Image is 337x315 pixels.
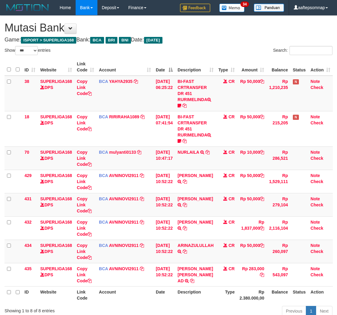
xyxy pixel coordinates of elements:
span: BCA [99,220,108,225]
a: Note [311,196,320,201]
a: Copy AVNINOVI2911 to clipboard [140,173,144,178]
td: Rp 283,000 [237,263,267,286]
a: Copy BI-FAST CRTRANSFER DR 451 RURIMELINDA to clipboard [182,139,187,143]
a: Copy Rp 50,000 to clipboard [260,79,264,84]
a: Copy Rp 50,000 to clipboard [260,243,264,248]
td: [DATE] 10:52:22 [153,263,175,286]
th: Type: activate to sort column ascending [216,58,237,76]
th: Website: activate to sort column ascending [38,58,74,76]
a: Copy Link Code [77,79,92,96]
a: Copy YAHYA2935 to clipboard [134,79,138,84]
a: mulyanti0133 [109,150,136,155]
span: BCA [99,196,108,201]
th: Action [308,286,333,304]
th: Date [153,286,175,304]
a: Copy Link Code [77,173,92,190]
td: Rp 1,529,111 [267,170,290,193]
span: 434 [25,243,31,248]
td: BI-FAST CRTRANSFER DR 451 RURIMELINDA [175,111,216,146]
a: Note [311,243,320,248]
th: Description: activate to sort column ascending [175,58,216,76]
a: Note [311,173,320,178]
td: [DATE] 06:25:22 [153,76,175,111]
a: ARINAZULULLAH [178,243,214,248]
span: CR [228,173,234,178]
th: Status [290,58,308,76]
a: SUPERLIGA168 [40,79,72,84]
a: Note [311,220,320,225]
a: Copy Rp 50,000 to clipboard [260,196,264,201]
a: Copy NURLAILA to clipboard [205,150,210,155]
h4: Game: Bank: Date: [5,37,332,43]
span: 432 [25,220,31,225]
td: Rp 543,097 [267,263,290,286]
span: 429 [25,173,31,178]
td: [DATE] 10:47:17 [153,146,175,170]
img: panduan.png [254,4,284,12]
th: Date: activate to sort column descending [153,58,175,76]
th: Website [38,286,74,304]
a: RIRIRAHA1089 [109,114,139,119]
a: AVNINOVI2911 [109,243,139,248]
a: Note [311,114,320,119]
a: Copy Rp 50,000 to clipboard [260,114,264,119]
a: Copy Rp 50,000 to clipboard [260,173,264,178]
td: Rp 260,097 [267,240,290,263]
a: Copy AMIR ZAKI to clipboard [183,226,187,231]
a: Check [311,272,323,277]
span: BCA [99,79,108,84]
span: 431 [25,196,31,201]
span: ISPORT > SUPERLIGA168 [21,37,76,44]
td: [DATE] 07:41:54 [153,111,175,146]
th: Link Code: activate to sort column ascending [74,58,97,76]
td: DPS [38,146,74,170]
a: AVNINOVI2911 [109,173,139,178]
a: SUPERLIGA168 [40,196,72,201]
td: BI-FAST CRTRANSFER DR 451 RURIMELINDA [175,76,216,111]
td: [DATE] 10:52:22 [153,240,175,263]
a: Check [311,156,323,161]
span: CR [228,196,234,201]
a: Check [311,226,323,231]
span: 70 [25,150,29,155]
td: Rp 50,000 [237,193,267,216]
td: Rp 10,000 [237,146,267,170]
a: Note [311,266,320,271]
img: Feedback.jpg [180,4,210,12]
th: Balance [267,58,290,76]
td: DPS [38,193,74,216]
td: DPS [38,111,74,146]
a: Copy RIRIRAHA1089 to clipboard [140,114,145,119]
a: Copy AVNINOVI2911 to clipboard [140,243,144,248]
td: DPS [38,240,74,263]
span: BCA [99,266,108,271]
td: [DATE] 10:52:22 [153,193,175,216]
a: Copy Link Code [77,150,92,167]
a: Copy Link Code [77,196,92,213]
a: [PERSON_NAME] [PERSON_NAME] AD [178,266,213,283]
a: YAHYA2935 [109,79,133,84]
a: Copy Rp 283,000 to clipboard [260,272,264,277]
th: Balance [267,286,290,304]
select: Showentries [15,46,38,55]
span: 435 [25,266,31,271]
th: Description [175,286,216,304]
span: 34 [240,2,249,7]
label: Search: [273,46,332,55]
a: Copy AVNINOVI2911 to clipboard [140,196,144,201]
td: Rp 50,000 [237,76,267,111]
span: CR [228,243,234,248]
span: CR [228,220,234,225]
a: [PERSON_NAME] [178,173,213,178]
th: Amount: activate to sort column ascending [237,58,267,76]
th: Type [216,286,237,304]
th: Account: activate to sort column ascending [97,58,153,76]
a: SUPERLIGA168 [40,114,72,119]
th: ID [22,286,38,304]
span: BCA [99,114,108,119]
th: Action: activate to sort column ascending [308,58,333,76]
th: Status [290,286,308,304]
a: Copy Link Code [77,266,92,283]
a: Check [311,179,323,184]
th: Rp 2.380.000,00 [237,286,267,304]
